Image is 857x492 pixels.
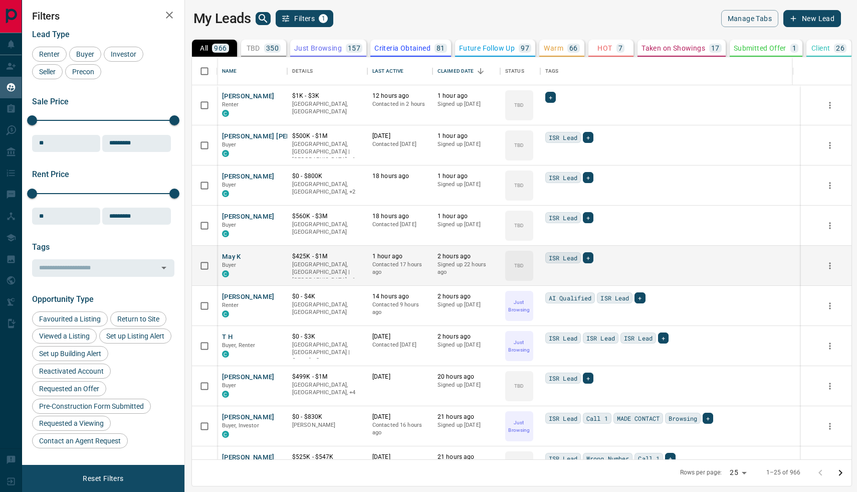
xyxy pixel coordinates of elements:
[811,45,830,52] p: Client
[500,57,540,85] div: Status
[222,292,275,302] button: [PERSON_NAME]
[583,373,593,384] div: +
[222,342,256,349] span: Buyer, Renter
[438,261,495,276] p: Signed up 22 hours ago
[32,10,174,22] h2: Filters
[583,172,593,183] div: +
[247,45,260,52] p: TBD
[540,57,801,85] div: Tags
[506,339,532,354] p: Just Browsing
[474,64,488,78] button: Sort
[372,132,427,140] p: [DATE]
[292,421,362,429] p: [PERSON_NAME]
[104,47,143,62] div: Investor
[438,92,495,100] p: 1 hour ago
[544,45,563,52] p: Warm
[586,413,608,423] span: Call 1
[107,50,140,58] span: Investor
[222,262,237,268] span: Buyer
[222,413,275,422] button: [PERSON_NAME]
[618,45,622,52] p: 7
[506,419,532,434] p: Just Browsing
[372,413,427,421] p: [DATE]
[438,140,495,148] p: Signed up [DATE]
[549,293,592,303] span: AI Qualified
[32,364,111,379] div: Reactivated Account
[222,92,275,101] button: [PERSON_NAME]
[658,333,669,344] div: +
[292,92,362,100] p: $1K - $3K
[32,170,69,179] span: Rent Price
[36,419,107,427] span: Requested a Viewing
[438,212,495,221] p: 1 hour ago
[73,50,98,58] span: Buyer
[292,261,362,284] p: Toronto
[36,68,59,76] span: Seller
[222,310,229,317] div: condos.ca
[438,172,495,181] p: 1 hour ago
[624,333,653,343] span: ISR Lead
[792,45,796,52] p: 1
[372,221,427,229] p: Contacted [DATE]
[586,333,615,343] span: ISR Lead
[103,332,168,340] span: Set up Listing Alert
[669,453,672,463] span: +
[721,10,778,27] button: Manage Tabs
[665,453,676,464] div: +
[292,100,362,116] p: [GEOGRAPHIC_DATA], [GEOGRAPHIC_DATA]
[292,381,362,397] p: Midtown | Central, West End, West End, Toronto
[222,212,275,222] button: [PERSON_NAME]
[292,221,362,236] p: [GEOGRAPHIC_DATA], [GEOGRAPHIC_DATA]
[214,45,227,52] p: 966
[292,252,362,261] p: $425K - $1M
[549,92,552,102] span: +
[36,50,63,58] span: Renter
[438,100,495,108] p: Signed up [DATE]
[222,422,259,429] span: Buyer, Investor
[703,413,713,424] div: +
[266,45,279,52] p: 350
[222,230,229,237] div: condos.ca
[549,413,577,423] span: ISR Lead
[459,45,515,52] p: Future Follow Up
[549,132,577,142] span: ISR Lead
[372,373,427,381] p: [DATE]
[372,292,427,301] p: 14 hours ago
[711,45,720,52] p: 17
[69,68,98,76] span: Precon
[638,293,641,303] span: +
[545,57,559,85] div: Tags
[438,453,495,461] p: 21 hours ago
[222,270,229,277] div: condos.ca
[193,11,251,27] h1: My Leads
[586,373,590,383] span: +
[222,373,275,382] button: [PERSON_NAME]
[514,141,524,149] p: TBD
[822,379,837,394] button: more
[292,373,362,381] p: $499K - $1M
[549,253,577,263] span: ISR Lead
[549,333,577,343] span: ISR Lead
[586,213,590,223] span: +
[583,252,593,263] div: +
[222,382,237,389] span: Buyer
[638,453,660,463] span: Call 1
[438,413,495,421] p: 21 hours ago
[222,302,239,308] span: Renter
[583,132,593,143] div: +
[222,172,275,182] button: [PERSON_NAME]
[217,57,287,85] div: Name
[222,391,229,398] div: condos.ca
[32,64,63,79] div: Seller
[372,421,427,437] p: Contacted 16 hours ago
[76,470,130,487] button: Reset Filters
[374,45,431,52] p: Criteria Obtained
[292,301,362,316] p: [GEOGRAPHIC_DATA], [GEOGRAPHIC_DATA]
[822,178,837,193] button: more
[222,252,241,262] button: May K
[438,301,495,309] p: Signed up [DATE]
[830,463,850,483] button: Go to next page
[292,333,362,341] p: $0 - $3K
[32,329,97,344] div: Viewed a Listing
[662,333,665,343] span: +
